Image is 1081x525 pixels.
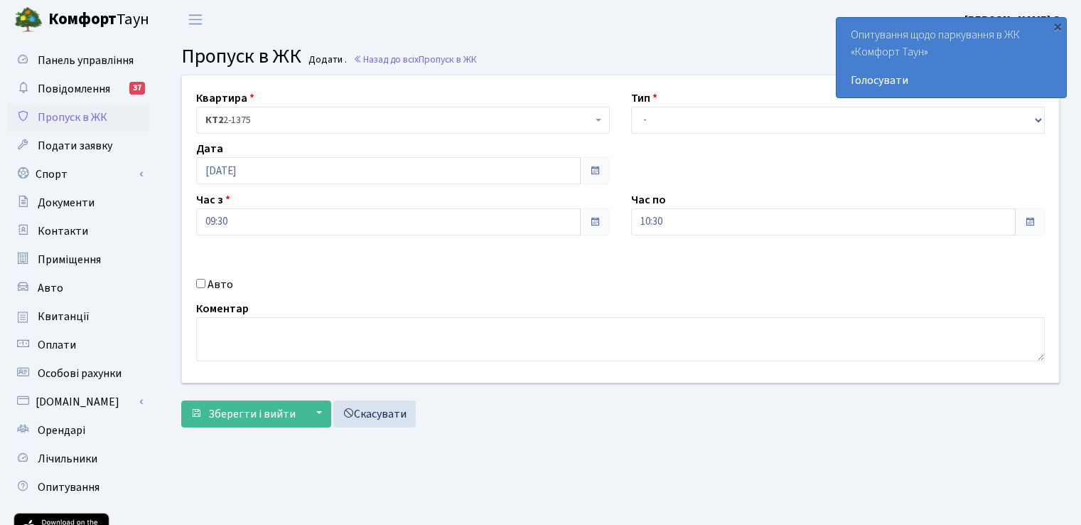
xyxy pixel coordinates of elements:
a: Панель управління [7,46,149,75]
label: Час по [631,191,666,208]
a: Квитанції [7,302,149,331]
a: Орендарі [7,416,149,445]
img: logo.png [14,6,43,34]
a: Голосувати [851,72,1052,89]
b: КТ2 [205,113,223,127]
a: Приміщення [7,245,149,274]
a: Лічильники [7,445,149,473]
span: Пропуск в ЖК [419,53,477,66]
a: [PERSON_NAME] О. [964,11,1064,28]
a: Авто [7,274,149,302]
a: Контакти [7,217,149,245]
span: Подати заявку [38,138,112,154]
span: <b>КТ2</b>&nbsp;&nbsp;&nbsp;2-1375 [196,107,610,134]
label: Авто [208,276,233,293]
label: Час з [196,191,230,208]
span: Таун [48,8,149,32]
span: Повідомлення [38,81,110,97]
span: Лічильники [38,451,97,467]
a: Повідомлення37 [7,75,149,103]
span: Документи [38,195,95,211]
b: [PERSON_NAME] О. [964,12,1064,28]
small: Додати . [306,54,347,66]
label: Тип [631,90,657,107]
span: Контакти [38,223,88,239]
button: Зберегти і вийти [181,401,305,428]
span: Оплати [38,337,76,353]
span: Особові рахунки [38,366,122,381]
div: × [1050,19,1065,33]
div: 37 [129,82,145,95]
b: Комфорт [48,8,117,31]
label: Дата [196,140,223,157]
span: Квитанції [38,309,90,324]
span: Авто [38,280,63,296]
span: Пропуск в ЖК [181,42,301,70]
span: Зберегти і вийти [208,406,296,422]
a: Спорт [7,160,149,189]
span: Приміщення [38,252,101,267]
span: <b>КТ2</b>&nbsp;&nbsp;&nbsp;2-1375 [205,113,592,127]
a: Назад до всіхПропуск в ЖК [353,53,477,66]
a: Подати заявку [7,132,149,160]
a: Документи [7,189,149,217]
a: [DOMAIN_NAME] [7,388,149,416]
a: Скасувати [333,401,416,428]
a: Опитування [7,473,149,502]
div: Опитування щодо паркування в ЖК «Комфорт Таун» [837,18,1066,97]
a: Особові рахунки [7,359,149,388]
label: Коментар [196,300,249,317]
a: Пропуск в ЖК [7,103,149,132]
span: Панель управління [38,53,134,68]
label: Квартира [196,90,254,107]
span: Орендарі [38,423,85,438]
button: Переключити навігацію [178,8,213,31]
a: Оплати [7,331,149,359]
span: Пропуск в ЖК [38,110,107,125]
span: Опитування [38,479,100,495]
